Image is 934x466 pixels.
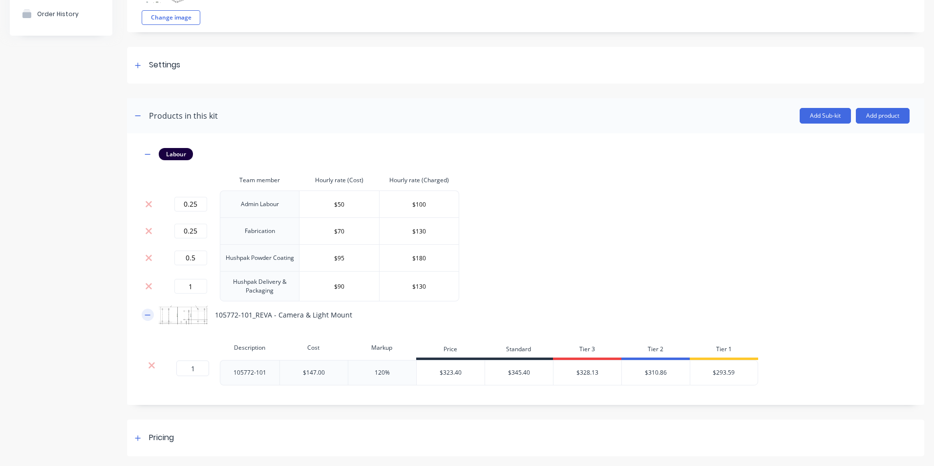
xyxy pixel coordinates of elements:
div: Cost [279,338,348,358]
input: $0.0000 [299,224,379,238]
div: $293.59 [690,360,758,385]
div: 120% [375,368,390,377]
button: Add product [856,108,910,124]
button: Order History [10,1,112,26]
td: Admin Labour [220,191,299,217]
div: $147.00 [303,368,325,377]
input: 0 [174,279,207,294]
input: $0.0000 [299,251,379,265]
div: Description [220,338,279,358]
button: Change image [142,10,200,25]
input: ? [176,360,209,376]
button: Add Sub-kit [800,108,851,124]
th: Team member [220,170,299,191]
input: $0.0000 [380,197,459,212]
div: $310.86 [622,360,690,385]
input: $0.0000 [380,251,459,265]
td: Hushpak Powder Coating [220,244,299,271]
img: 105772-101_REVA - Camera & Light Mount [159,301,208,328]
div: $345.40 [485,360,553,385]
div: Settings [149,59,180,71]
div: Standard [485,340,553,360]
div: Tier 2 [621,340,690,360]
th: Hourly rate (Cost) [299,170,379,191]
input: 0 [174,224,207,238]
div: Price [416,340,485,360]
input: 0 [174,251,207,265]
div: Tier 3 [553,340,621,360]
input: $0.0000 [380,224,459,238]
div: 105772-101 [225,366,274,379]
input: $0.0000 [299,197,379,212]
div: Pricing [149,432,174,444]
td: Fabrication [220,217,299,244]
div: $328.13 [553,360,621,385]
div: Labour [159,148,193,160]
div: Order History [37,10,79,18]
th: Hourly rate (Charged) [380,170,459,191]
td: Hushpak Delivery & Packaging [220,271,299,301]
input: 0 [174,197,207,212]
div: Products in this kit [149,110,218,122]
div: Tier 1 [690,340,758,360]
div: 105772-101_REVA - Camera & Light Mount [215,310,352,320]
input: $0.0000 [299,279,379,294]
div: $323.40 [417,360,485,385]
div: Markup [348,338,416,358]
input: $0.0000 [380,279,459,294]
